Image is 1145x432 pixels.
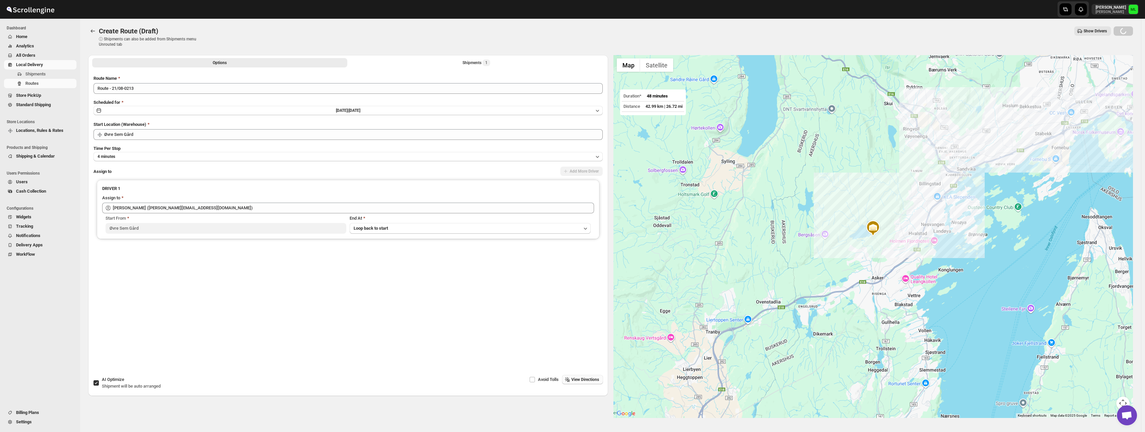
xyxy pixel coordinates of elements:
span: All Orders [16,53,35,58]
span: Notifications [16,233,40,238]
button: Routes [88,26,98,36]
button: Shipments [4,69,76,79]
button: Keyboard shortcuts [1018,413,1046,418]
span: Options [213,60,227,65]
button: Tracking [4,222,76,231]
button: 4 minutes [93,152,603,161]
input: Eg: Bengaluru Route [93,83,603,94]
span: Delivery Apps [16,242,43,247]
button: Cash Collection [4,187,76,196]
span: Standard Shipping [16,102,51,107]
span: Distance [623,104,640,109]
span: Loop back to start [354,226,388,231]
button: Locations, Rules & Rates [4,126,76,135]
button: All Route Options [92,58,347,67]
span: WorkFlow [16,252,35,257]
span: Products and Shipping [7,145,77,150]
span: Widgets [16,214,31,219]
button: All Orders [4,51,76,60]
button: Home [4,32,76,41]
span: Avoid Tolls [538,377,559,382]
button: Show Drivers [1074,26,1111,36]
img: Google [615,409,637,418]
span: Store PickUp [16,93,41,98]
input: Search assignee [113,203,594,213]
span: Time Per Stop [93,146,121,151]
div: All Route Options [88,70,608,322]
input: Search location [104,129,603,140]
span: Route Name [93,76,117,81]
button: Users [4,177,76,187]
span: Analytics [16,43,34,48]
span: Locations, Rules & Rates [16,128,63,133]
div: Assign to [102,195,120,201]
span: 42.99 km | 26.72 mi [645,104,683,109]
span: [DATE] | [336,108,349,113]
button: Widgets [4,212,76,222]
span: Billing Plans [16,410,39,415]
div: Shipments [462,59,490,66]
span: AI Optimize [102,377,124,382]
span: Tracking [16,224,33,229]
button: User menu [1092,4,1139,15]
span: Show Drivers [1084,28,1107,34]
p: [PERSON_NAME] [1096,5,1126,10]
button: Loop back to start [350,223,591,234]
span: Map data ©2025 Google [1051,414,1087,417]
a: Terms [1091,414,1100,417]
button: Map camera controls [1116,397,1130,410]
a: Open this area in Google Maps (opens a new window) [615,409,637,418]
h3: DRIVER 1 [102,185,594,192]
span: Create Route (Draft) [99,27,158,35]
span: Shipping & Calendar [16,154,55,159]
span: Store Locations [7,119,77,125]
button: Analytics [4,41,76,51]
span: Shipment will be auto arranged [102,384,161,389]
div: End At [350,215,591,222]
button: [DATE]|[DATE] [93,106,603,115]
button: Delivery Apps [4,240,76,250]
img: ScrollEngine [5,1,55,18]
span: Shipments [25,71,46,76]
a: Open chat [1117,405,1137,425]
p: ⓘ Shipments can also be added from Shipments menu Unrouted tab [99,36,204,47]
button: Notifications [4,231,76,240]
span: Start From [106,216,126,221]
button: Show satellite imagery [640,58,673,72]
span: Settings [16,419,32,424]
span: Users Permissions [7,171,77,176]
span: Configurations [7,206,77,211]
button: Shipping & Calendar [4,152,76,161]
span: 48 minutes [647,93,668,98]
span: Dashboard [7,25,77,31]
span: Michael Lunga [1129,5,1138,14]
button: Show street map [617,58,640,72]
button: Routes [4,79,76,88]
span: Users [16,179,28,184]
button: Billing Plans [4,408,76,417]
button: Selected Shipments [349,58,604,67]
span: Home [16,34,27,39]
span: [DATE] [349,108,360,113]
span: Start Location (Warehouse) [93,122,146,127]
span: 1 [485,60,488,65]
p: [PERSON_NAME] [1096,10,1126,14]
span: 4 minutes [98,154,115,159]
a: Report a map error [1104,414,1131,417]
span: Local Delivery [16,62,43,67]
span: Cash Collection [16,189,46,194]
span: Scheduled for [93,100,120,105]
span: Duration* [623,93,641,98]
button: WorkFlow [4,250,76,259]
span: Assign to [93,169,112,174]
span: Routes [25,81,39,86]
text: ML [1131,7,1136,12]
button: Settings [4,417,76,427]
